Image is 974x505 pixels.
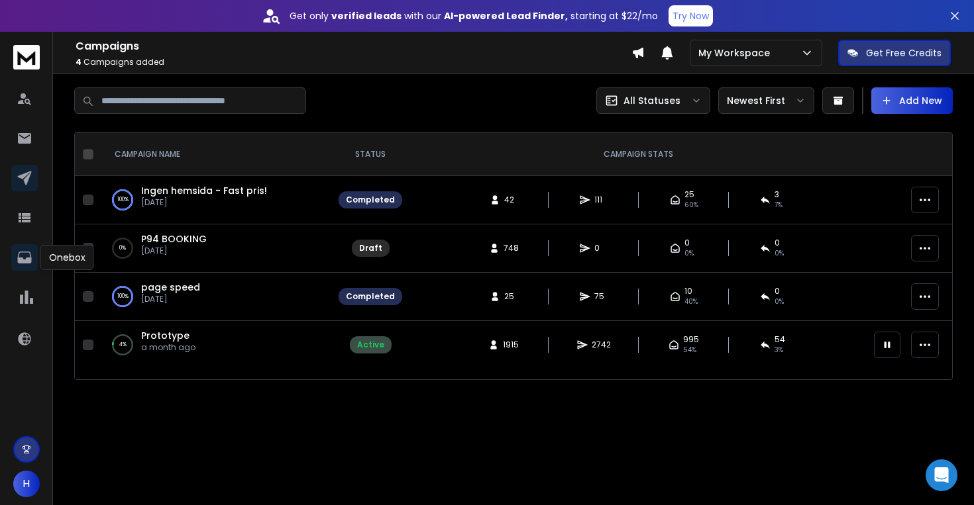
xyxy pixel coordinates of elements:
[76,38,631,54] h1: Campaigns
[117,290,129,303] p: 100 %
[775,238,780,248] span: 0
[698,46,775,60] p: My Workspace
[775,345,783,355] span: 3 %
[775,286,780,297] span: 0
[866,46,942,60] p: Get Free Credits
[141,294,200,304] p: [DATE]
[504,195,517,205] span: 42
[141,329,189,342] a: Prototype
[141,342,195,353] p: a month ago
[684,297,698,307] span: 40 %
[357,340,384,350] div: Active
[13,471,40,497] button: H
[775,189,779,200] span: 3
[623,94,680,107] p: All Statuses
[594,195,608,205] span: 111
[871,87,953,114] button: Add New
[141,197,267,208] p: [DATE]
[141,281,200,294] a: page speed
[673,9,709,23] p: Try Now
[594,243,608,253] span: 0
[76,57,631,68] p: Campaigns added
[444,9,568,23] strong: AI-powered Lead Finder,
[141,232,207,246] a: P94 BOOKING
[141,184,267,197] a: Ingen hemsida - Fast pris!
[13,45,40,69] img: logo
[504,243,519,253] span: 748
[117,193,129,207] p: 100 %
[76,56,81,68] span: 4
[775,297,784,307] span: 0 %
[99,176,331,224] td: 100%Ingen hemsida - Fast pris![DATE]
[40,245,94,270] div: Onebox
[504,291,517,302] span: 25
[410,133,866,176] th: CAMPAIGN STATS
[99,273,331,321] td: 100%page speed[DATE]
[346,291,395,302] div: Completed
[290,9,658,23] p: Get only with our starting at $22/mo
[594,291,608,302] span: 75
[684,189,694,200] span: 25
[775,334,785,345] span: 54
[99,224,331,273] td: 0%P94 BOOKING[DATE]
[331,9,402,23] strong: verified leads
[669,5,713,26] button: Try Now
[359,243,382,253] div: Draft
[331,133,410,176] th: STATUS
[119,338,127,351] p: 4 %
[683,345,696,355] span: 54 %
[684,248,694,259] span: 0%
[838,40,951,66] button: Get Free Credits
[684,200,698,210] span: 60 %
[684,286,692,297] span: 10
[592,340,611,350] span: 2742
[503,340,519,350] span: 1915
[684,238,690,248] span: 0
[775,248,784,259] span: 0%
[775,200,783,210] span: 7 %
[346,195,395,205] div: Completed
[141,246,207,256] p: [DATE]
[718,87,814,114] button: Newest First
[99,133,331,176] th: CAMPAIGN NAME
[119,242,126,255] p: 0 %
[99,321,331,369] td: 4%Prototypea month ago
[926,459,957,491] div: Open Intercom Messenger
[683,334,699,345] span: 995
